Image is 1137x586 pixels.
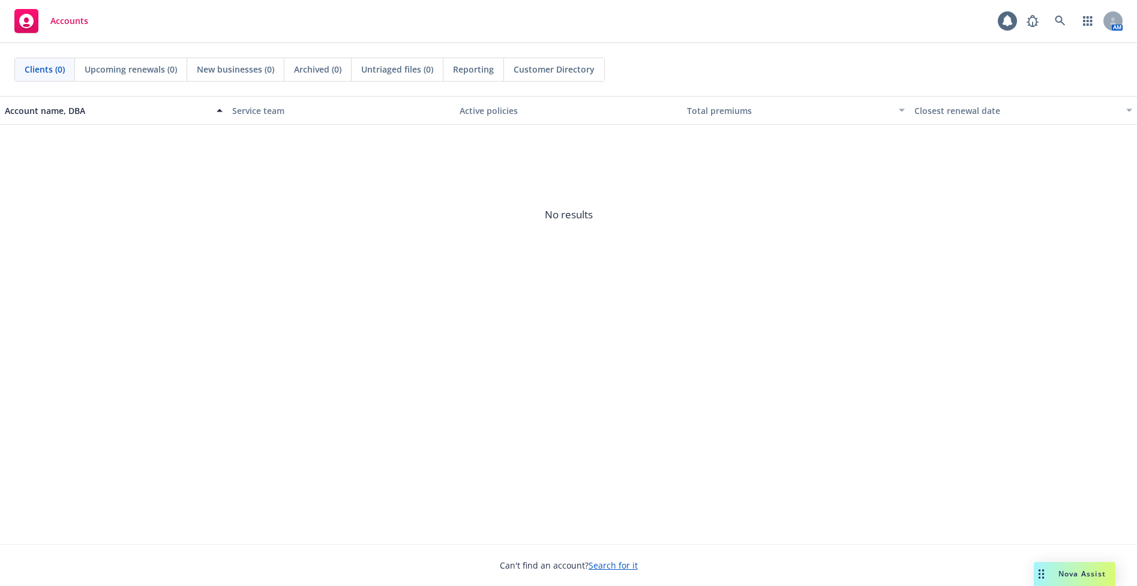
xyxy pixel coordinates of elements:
[910,96,1137,125] button: Closest renewal date
[50,16,88,26] span: Accounts
[1048,9,1072,33] a: Search
[85,63,177,76] span: Upcoming renewals (0)
[1058,569,1106,579] span: Nova Assist
[25,63,65,76] span: Clients (0)
[10,4,93,38] a: Accounts
[453,63,494,76] span: Reporting
[500,559,638,572] span: Can't find an account?
[197,63,274,76] span: New businesses (0)
[682,96,910,125] button: Total premiums
[687,104,892,117] div: Total premiums
[514,63,595,76] span: Customer Directory
[1076,9,1100,33] a: Switch app
[460,104,677,117] div: Active policies
[589,560,638,571] a: Search for it
[294,63,341,76] span: Archived (0)
[361,63,433,76] span: Untriaged files (0)
[227,96,455,125] button: Service team
[232,104,450,117] div: Service team
[1021,9,1045,33] a: Report a Bug
[455,96,682,125] button: Active policies
[5,104,209,117] div: Account name, DBA
[1034,562,1115,586] button: Nova Assist
[1034,562,1049,586] div: Drag to move
[914,104,1119,117] div: Closest renewal date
